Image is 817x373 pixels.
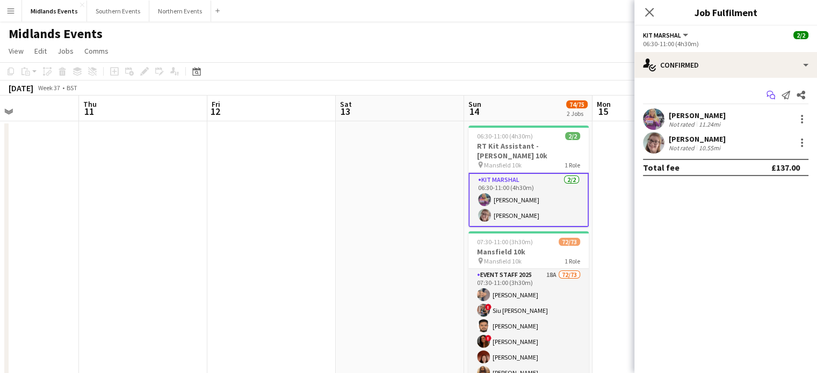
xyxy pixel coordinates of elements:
span: 06:30-11:00 (4h30m) [477,132,533,140]
span: Comms [84,46,109,56]
span: Mansfield 10k [484,257,522,265]
span: Kit Marshal [643,31,681,39]
div: 06:30-11:00 (4h30m) [643,40,808,48]
div: 11.24mi [697,120,722,128]
div: [DATE] [9,83,33,93]
div: 2 Jobs [567,109,587,118]
app-job-card: 06:30-11:00 (4h30m)2/2RT Kit Assistant - [PERSON_NAME] 10k Mansfield 10k1 RoleKit Marshal2/206:30... [468,126,589,227]
div: [PERSON_NAME] [669,134,726,144]
span: 14 [467,105,481,118]
a: Comms [80,44,113,58]
div: 10.55mi [697,144,722,152]
div: Not rated [669,120,697,128]
a: View [4,44,28,58]
div: Confirmed [634,52,817,78]
span: View [9,46,24,56]
div: £137.00 [771,162,800,173]
span: Sun [468,99,481,109]
span: 11 [82,105,97,118]
a: Jobs [53,44,78,58]
span: Edit [34,46,47,56]
div: Not rated [669,144,697,152]
h3: RT Kit Assistant - [PERSON_NAME] 10k [468,141,589,160]
span: 13 [338,105,352,118]
button: Kit Marshal [643,31,690,39]
span: ! [485,335,491,341]
span: 12 [210,105,220,118]
h3: Mansfield 10k [468,247,589,257]
span: Week 37 [35,84,62,92]
app-card-role: Kit Marshal2/206:30-11:00 (4h30m)[PERSON_NAME][PERSON_NAME] [468,173,589,227]
span: Mansfield 10k [484,161,522,169]
button: Southern Events [87,1,149,21]
span: 07:30-11:00 (3h30m) [477,238,533,246]
span: 1 Role [565,257,580,265]
span: Fri [212,99,220,109]
span: Thu [83,99,97,109]
span: 15 [595,105,611,118]
h3: Job Fulfilment [634,5,817,19]
h1: Midlands Events [9,26,103,42]
span: Mon [597,99,611,109]
button: Northern Events [149,1,211,21]
span: 72/73 [559,238,580,246]
span: 1 Role [565,161,580,169]
span: ! [485,304,491,310]
button: Midlands Events [22,1,87,21]
span: Sat [340,99,352,109]
div: BST [67,84,77,92]
span: 2/2 [793,31,808,39]
div: Total fee [643,162,679,173]
a: Edit [30,44,51,58]
span: Jobs [57,46,74,56]
span: 2/2 [565,132,580,140]
span: 74/75 [566,100,588,108]
div: [PERSON_NAME] [669,111,726,120]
